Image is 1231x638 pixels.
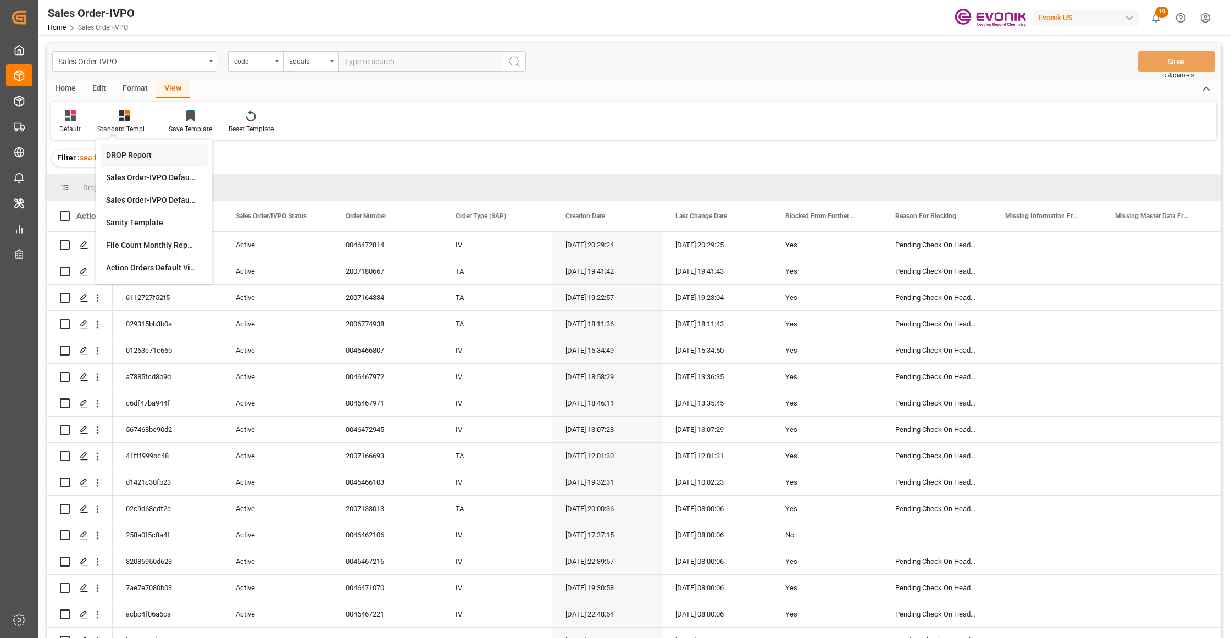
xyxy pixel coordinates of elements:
div: Yes [785,338,869,363]
button: Save [1138,51,1215,72]
div: IV [442,575,552,601]
div: Yes [785,417,869,442]
div: 258a0f5c8a4f [113,522,223,548]
div: Active [236,602,319,627]
span: 19 [1155,7,1168,18]
div: TA [442,443,552,469]
div: [DATE] 22:39:57 [552,548,662,574]
button: search button [503,51,526,72]
span: Ctrl/CMD + S [1162,71,1194,80]
div: Action Orders Default View [106,262,202,274]
div: Active [236,391,319,416]
div: File Count Monthly Report [106,240,202,251]
div: Pending Check On Header Level, Special Transport Requirements Unchecked [882,417,992,442]
div: IV [442,232,552,258]
div: 0046472814 [332,232,442,258]
span: Sales Order/IVPO Status [236,212,307,220]
div: 7ae7e7080b03 [113,575,223,601]
div: Active [236,338,319,363]
div: IV [442,469,552,495]
div: 567468be90d2 [113,417,223,442]
div: Yes [785,443,869,469]
div: Press SPACE to select this row. [47,258,113,285]
span: Missing Information From Header [1005,212,1079,220]
div: Yes [785,285,869,310]
div: Pending Check On Header Level, Special Transport Requirements Unchecked [882,496,992,522]
div: Active [236,364,319,390]
button: show 19 new notifications [1144,5,1168,30]
div: Active [236,232,319,258]
div: [DATE] 19:41:43 [662,258,772,284]
span: Reason For Blocking [895,212,956,220]
div: Yes [785,232,869,258]
div: IV [442,548,552,574]
div: Action [76,211,100,221]
div: Press SPACE to select this row. [47,522,113,548]
div: Yes [785,312,869,337]
div: Yes [785,496,869,522]
div: 2007133013 [332,496,442,522]
div: Pending Check On Header Level, Special Transport Requirements Unchecked [882,575,992,601]
div: 6112727f52f5 [113,285,223,310]
span: Creation Date [565,212,605,220]
div: Press SPACE to select this row. [47,232,113,258]
span: Drag here to set row groups [83,184,169,192]
button: open menu [52,51,217,72]
span: Order Type (SAP) [456,212,506,220]
div: Sales Order-IVPO [48,5,135,21]
div: 2007164334 [332,285,442,310]
div: 0046467972 [332,364,442,390]
div: Equals [289,54,326,66]
div: Press SPACE to select this row. [47,390,113,417]
div: [DATE] 13:36:35 [662,364,772,390]
div: [DATE] 22:48:54 [552,601,662,627]
div: 0046467971 [332,390,442,416]
div: Home [47,80,84,98]
div: Sales Order-IVPO Default view [106,172,202,184]
div: Yes [785,575,869,601]
div: 2007180667 [332,258,442,284]
span: Missing Master Data From Header [1115,212,1189,220]
div: TA [442,311,552,337]
div: [DATE] 13:35:45 [662,390,772,416]
div: 0046466103 [332,469,442,495]
div: d1421c30fb23 [113,469,223,495]
div: Active [236,549,319,574]
div: Yes [785,470,869,495]
button: Help Center [1168,5,1193,30]
div: acbc4f06a6ca [113,601,223,627]
div: Press SPACE to select this row. [47,548,113,575]
div: TA [442,258,552,284]
span: Last Change Date [675,212,727,220]
div: [DATE] 20:00:36 [552,496,662,522]
div: [DATE] 19:32:31 [552,469,662,495]
div: [DATE] 12:01:30 [552,443,662,469]
div: Press SPACE to select this row. [47,337,113,364]
div: [DATE] 15:34:50 [662,337,772,363]
button: open menu [283,51,338,72]
div: [DATE] 18:58:29 [552,364,662,390]
div: DROP Report [106,149,202,161]
div: Edit [84,80,114,98]
span: Order Number [346,212,386,220]
div: [DATE] 15:34:49 [552,337,662,363]
div: IV [442,337,552,363]
div: [DATE] 13:07:29 [662,417,772,442]
div: Active [236,259,319,284]
div: Active [236,575,319,601]
div: Press SPACE to select this row. [47,364,113,390]
div: [DATE] 08:00:06 [662,548,772,574]
div: TA [442,285,552,310]
div: IV [442,601,552,627]
div: Active [236,312,319,337]
div: Yes [785,259,869,284]
div: Press SPACE to select this row. [47,311,113,337]
div: [DATE] 08:00:06 [662,575,772,601]
div: Standard Templates [97,124,152,134]
div: Pending Check On Header Level, Special Transport Requirements Unchecked [882,258,992,284]
div: [DATE] 20:29:25 [662,232,772,258]
div: [DATE] 13:07:28 [552,417,662,442]
div: 41fff999bc48 [113,443,223,469]
div: 0046472945 [332,417,442,442]
div: 0046466807 [332,337,442,363]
